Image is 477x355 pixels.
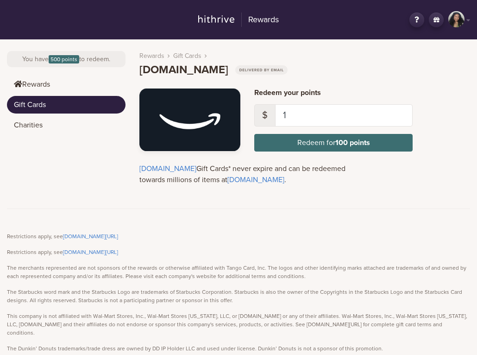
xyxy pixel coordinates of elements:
p: The merchants represented are not sponsors of the rewards or otherwise affiliated with Tango Card... [7,264,470,280]
a: [DOMAIN_NAME] [227,175,284,184]
p: The Starbucks word mark and the Starbucks Logo are trademarks of Starbucks Corporation. Starbucks... [7,288,470,304]
button: Redeem for100 points [254,134,413,152]
a: Rewards [139,51,164,61]
span: 500 points [49,55,79,63]
h4: Redeem your points [254,89,413,97]
p: Restrictions apply, see [7,232,470,241]
span: $ [254,104,276,127]
h2: Rewards [241,13,279,27]
a: Rewards [7,76,126,93]
a: [DOMAIN_NAME][URL] [63,249,118,255]
div: You have to redeem. [7,51,126,67]
a: [DOMAIN_NAME][URL] [63,233,118,240]
p: Gift Cards* never expire and can be redeemed towards millions of items at . [139,163,384,185]
h1: [DOMAIN_NAME] [139,63,288,77]
a: Gift Cards [173,51,201,61]
a: [DOMAIN_NAME] [139,164,196,173]
strong: 100 points [335,138,370,147]
a: Charities [7,116,126,134]
p: This company is not affiliated with Wal-Mart Stores, Inc., Wal-Mart Stores [US_STATE], LLC, or [D... [7,312,470,337]
a: Rewards [192,11,285,29]
span: Help [21,6,40,15]
img: hithrive-logo.9746416d.svg [198,15,235,23]
a: Gift Cards [7,96,126,114]
p: Restrictions apply, see [7,248,470,256]
p: The Dunkin’ Donuts trademarks/trade dress are owned by DD IP Holder LLC and used under license. D... [7,344,470,353]
img: egiftcard-badge.75f7f56c.svg [235,65,288,75]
